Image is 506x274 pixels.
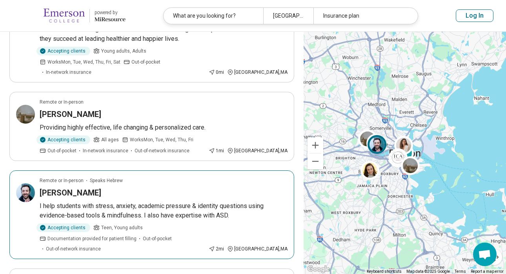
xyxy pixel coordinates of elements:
div: 2 mi [209,245,224,252]
span: Out-of-pocket [47,147,76,154]
span: Works Mon, Tue, Wed, Thu, Fri [130,136,193,143]
span: Out-of-network insurance [135,147,189,154]
span: Young adults, Adults [101,47,146,55]
div: Accepting clients [36,223,90,232]
span: Speaks Hebrew [90,177,123,184]
span: All ages [101,136,119,143]
div: Insurance plan [313,8,413,24]
span: Map data ©2025 Google [406,269,450,274]
button: Zoom in [308,137,323,153]
div: Accepting clients [36,135,90,144]
div: 0 mi [209,69,224,76]
a: Terms (opens in new tab) [455,269,466,274]
div: 1 mi [209,147,224,154]
p: Remote or In-person [40,177,84,184]
button: Zoom out [308,153,323,169]
div: [GEOGRAPHIC_DATA] , MA [227,245,288,252]
p: I help students with stress, anxiety, academic pressure & identity questions using evidence-based... [40,201,288,220]
span: Documentation provided for patient filling [47,235,137,242]
a: Report a map error [471,269,504,274]
div: [GEOGRAPHIC_DATA], [GEOGRAPHIC_DATA], [GEOGRAPHIC_DATA] [263,8,313,24]
div: [GEOGRAPHIC_DATA] , MA [227,147,288,154]
button: Log In [456,9,493,22]
span: Works Mon, Tue, Wed, Thu, Fri, Sat [47,58,120,66]
div: [GEOGRAPHIC_DATA] , MA [227,69,288,76]
span: Out-of-pocket [143,235,172,242]
div: 2 [366,134,385,153]
p: Remote or In-person [40,99,84,106]
h3: [PERSON_NAME] [40,187,101,198]
p: We offer a safe refuge where individuals are encouraged to explore their tribulations as they suc... [40,25,288,44]
p: Providing highly effective, life changing & personalized care. [40,123,288,132]
img: Emerson College [44,6,85,25]
span: Teen, Young adults [101,224,143,231]
h3: [PERSON_NAME] [40,109,101,120]
div: powered by [95,9,126,16]
a: Emerson Collegepowered by [13,6,126,25]
span: Out-of-pocket [131,58,160,66]
div: Accepting clients [36,47,90,55]
a: Open chat [473,243,497,266]
div: What are you looking for? [164,8,263,24]
span: In-network insurance [83,147,128,154]
span: In-network insurance [46,69,91,76]
span: Out-of-network insurance [46,245,101,252]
